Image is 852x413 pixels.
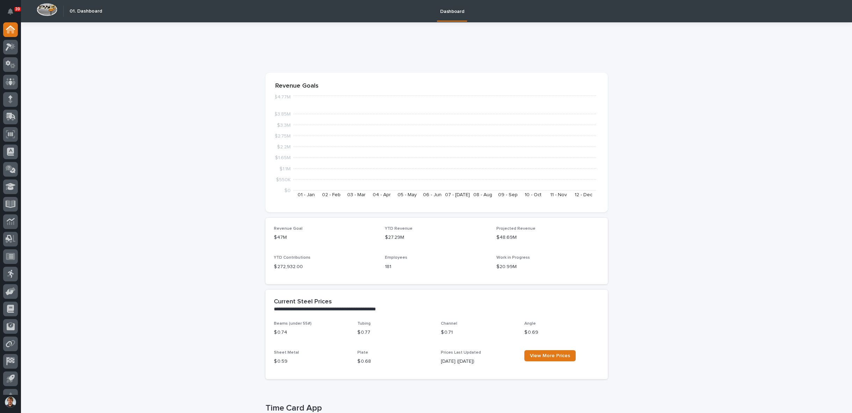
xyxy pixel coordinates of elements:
div: Notifications39 [9,8,18,20]
text: 01 - Jan [297,192,314,197]
span: Sheet Metal [274,351,299,355]
p: $ 0.71 [441,329,516,336]
p: $ 0.68 [357,358,432,365]
tspan: $2.2M [277,145,291,149]
text: 03 - Mar [347,192,366,197]
p: [DATE] ([DATE]) [441,358,516,365]
span: YTD Contributions [274,256,311,260]
text: 10 - Oct [525,192,541,197]
tspan: $1.65M [275,156,291,161]
text: 12 - Dec [575,192,592,197]
text: 02 - Feb [322,192,341,197]
p: Revenue Goals [275,82,598,90]
span: Prices Last Updated [441,351,481,355]
p: $ 0.59 [274,358,349,365]
span: Revenue Goal [274,227,303,231]
text: 08 - Aug [473,192,492,197]
span: Angle [524,322,536,326]
p: $27.29M [385,234,488,241]
button: Notifications [3,4,18,19]
span: Projected Revenue [496,227,536,231]
tspan: $0 [284,188,291,193]
tspan: $4.77M [274,95,291,100]
h2: 01. Dashboard [70,8,102,14]
text: 09 - Sep [498,192,518,197]
span: Beams (under 55#) [274,322,312,326]
span: Employees [385,256,407,260]
button: users-avatar [3,395,18,410]
text: 07 - [DATE] [445,192,470,197]
p: $ 0.69 [524,329,599,336]
tspan: $3.85M [274,112,291,117]
p: 39 [15,7,20,12]
p: $ 272,932.00 [274,263,377,271]
span: Channel [441,322,457,326]
p: $47M [274,234,377,241]
h2: Current Steel Prices [274,298,332,306]
text: 06 - Jun [423,192,441,197]
tspan: $550K [276,177,291,182]
span: View More Prices [530,353,570,358]
text: 05 - May [397,192,416,197]
p: $48.69M [496,234,599,241]
img: Workspace Logo [37,3,57,16]
tspan: $3.3M [277,123,291,128]
span: Plate [357,351,368,355]
text: 11 - Nov [550,192,567,197]
p: $20.99M [496,263,599,271]
p: 181 [385,263,488,271]
p: $ 0.77 [357,329,432,336]
span: YTD Revenue [385,227,413,231]
span: Work in Progress [496,256,530,260]
tspan: $1.1M [279,167,291,171]
span: Tubing [357,322,371,326]
text: 04 - Apr [373,192,391,197]
a: View More Prices [524,350,576,361]
p: $ 0.74 [274,329,349,336]
tspan: $2.75M [275,134,291,139]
